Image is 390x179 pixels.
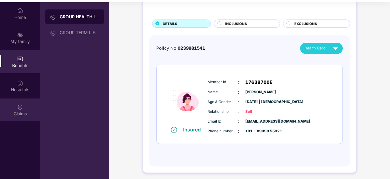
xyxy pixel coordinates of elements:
[17,8,23,14] img: svg+xml;base64,PHN2ZyBpZD0iSG9tZSIgeG1sbnM9Imh0dHA6Ly93d3cudzMub3JnLzIwMDAvc3ZnIiB3aWR0aD0iMjAiIG...
[207,89,238,95] span: Name
[156,45,205,52] div: Policy No:
[60,14,99,20] div: GROUP HEALTH INSURANCE
[245,119,276,124] span: [EMAIL_ADDRESS][DOMAIN_NAME]
[171,127,177,133] img: svg+xml;base64,PHN2ZyB4bWxucz0iaHR0cDovL3d3dy53My5vcmcvMjAwMC9zdmciIHdpZHRoPSIxNiIgaGVpZ2h0PSIxNi...
[330,43,341,54] img: svg+xml;base64,PHN2ZyB4bWxucz0iaHR0cDovL3d3dy53My5vcmcvMjAwMC9zdmciIHZpZXdCb3g9IjAgMCAyNCAyNCIgd2...
[238,128,239,134] span: :
[238,118,239,125] span: :
[304,45,326,51] span: Health Card
[300,43,343,54] button: Health Card
[50,14,56,20] img: svg+xml;base64,PHN2ZyB3aWR0aD0iMjAiIGhlaWdodD0iMjAiIHZpZXdCb3g9IjAgMCAyMCAyMCIgZmlsbD0ibm9uZSIgeG...
[207,128,238,134] span: Phone number
[238,98,239,105] span: :
[17,104,23,110] img: svg+xml;base64,PHN2ZyBpZD0iQ2xhaW0iIHhtbG5zPSJodHRwOi8vd3d3LnczLm9yZy8yMDAwL3N2ZyIgd2lkdGg9IjIwIi...
[245,89,276,95] span: [PERSON_NAME]
[207,79,238,85] span: Member Id
[238,108,239,115] span: :
[207,109,238,115] span: Relationship
[207,119,238,124] span: Email ID
[17,56,23,62] img: svg+xml;base64,PHN2ZyBpZD0iQmVuZWZpdHMiIHhtbG5zPSJodHRwOi8vd3d3LnczLm9yZy8yMDAwL3N2ZyIgd2lkdGg9Ij...
[245,79,272,86] span: 17638700E
[17,32,23,38] img: svg+xml;base64,PHN2ZyB3aWR0aD0iMjAiIGhlaWdodD0iMjAiIHZpZXdCb3g9IjAgMCAyMCAyMCIgZmlsbD0ibm9uZSIgeG...
[183,127,204,133] div: Insured
[238,79,239,85] span: :
[245,99,276,105] span: [DATE] | [DEMOGRAPHIC_DATA]
[225,21,247,27] span: INCLUSIONS
[169,76,206,126] img: icon
[294,21,317,27] span: EXCLUSIONS
[17,80,23,86] img: svg+xml;base64,PHN2ZyBpZD0iSG9zcGl0YWxzIiB4bWxucz0iaHR0cDovL3d3dy53My5vcmcvMjAwMC9zdmciIHdpZHRoPS...
[60,30,99,35] div: GROUP TERM LIFE INSURANCE
[238,89,239,95] span: :
[245,109,276,115] span: Self
[245,128,276,134] span: +91 - 89998 55921
[178,45,205,51] span: 0239881541
[163,21,177,27] span: DETAILS
[207,99,238,105] span: Age & Gender
[50,30,56,36] img: svg+xml;base64,PHN2ZyB3aWR0aD0iMjAiIGhlaWdodD0iMjAiIHZpZXdCb3g9IjAgMCAyMCAyMCIgZmlsbD0ibm9uZSIgeG...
